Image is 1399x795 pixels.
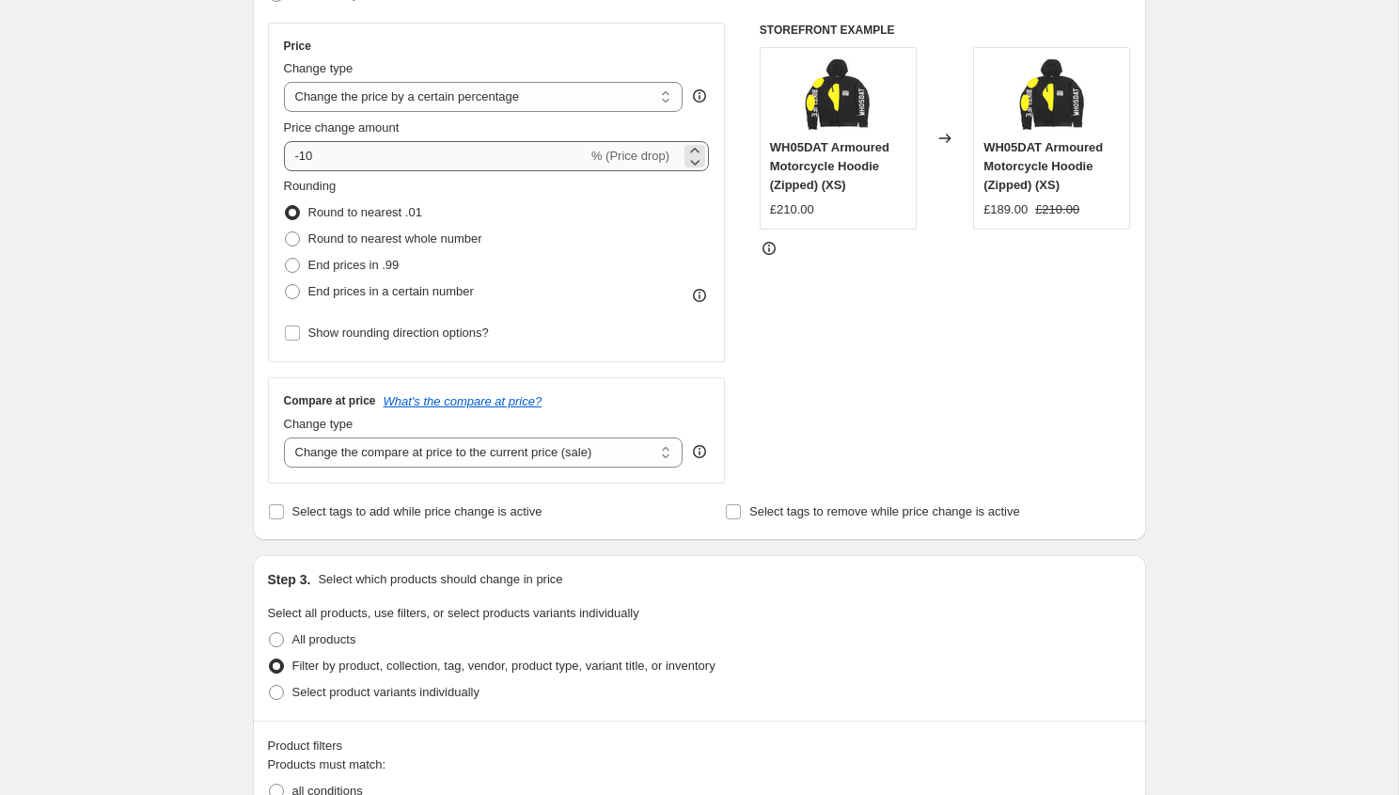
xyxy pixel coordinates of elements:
div: help [690,87,709,105]
span: Show rounding direction options? [308,326,489,340]
span: End prices in .99 [308,258,400,272]
img: WH05DATArmouredMotorcycleHoodieCERatedAAEN17092_80x.jpg [1014,57,1090,133]
span: Select product variants individually [292,685,479,699]
img: WH05DATArmouredMotorcycleHoodieCERatedAAEN17092_80x.jpg [800,57,875,133]
h2: Step 3. [268,570,311,589]
div: £210.00 [770,200,814,219]
span: Products must match: [268,757,386,771]
span: Change type [284,61,354,75]
h3: Price [284,39,311,54]
span: Select tags to remove while price change is active [749,504,1020,518]
div: £189.00 [983,200,1028,219]
span: Round to nearest whole number [308,231,482,246]
span: Round to nearest .01 [308,205,422,219]
p: Select which products should change in price [318,570,562,589]
strike: £210.00 [1035,200,1079,219]
div: help [690,442,709,461]
span: % (Price drop) [591,149,669,163]
span: Select tags to add while price change is active [292,504,542,518]
h6: STOREFRONT EXAMPLE [760,23,1131,38]
span: Filter by product, collection, tag, vendor, product type, variant title, or inventory [292,659,715,673]
span: Rounding [284,179,337,193]
input: -15 [284,141,588,171]
span: WH05DAT Armoured Motorcycle Hoodie (Zipped) (XS) [983,140,1103,192]
span: Select all products, use filters, or select products variants individually [268,606,639,620]
button: What's the compare at price? [384,394,542,408]
div: Product filters [268,737,1131,755]
span: Change type [284,417,354,431]
span: WH05DAT Armoured Motorcycle Hoodie (Zipped) (XS) [770,140,889,192]
span: End prices in a certain number [308,284,474,298]
span: Price change amount [284,120,400,135]
h3: Compare at price [284,393,376,408]
span: All products [292,632,356,646]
